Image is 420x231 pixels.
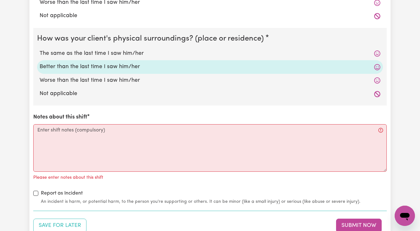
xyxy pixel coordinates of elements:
[395,206,415,226] iframe: Button to launch messaging window
[33,113,87,121] label: Notes about this shift
[37,33,266,44] legend: How was your client's physical surroundings? (place or residence)
[40,63,380,71] label: Better than the last time I saw him/her
[40,12,380,20] label: Not applicable
[40,49,380,58] label: The same as the last time I saw him/her
[41,198,387,205] small: An incident is harm, or potential harm, to the person you're supporting or others. It can be mino...
[40,90,380,98] label: Not applicable
[41,189,83,197] label: Report as Incident
[33,174,103,181] p: Please enter notes about this shift
[40,76,380,85] label: Worse than the last time I saw him/her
